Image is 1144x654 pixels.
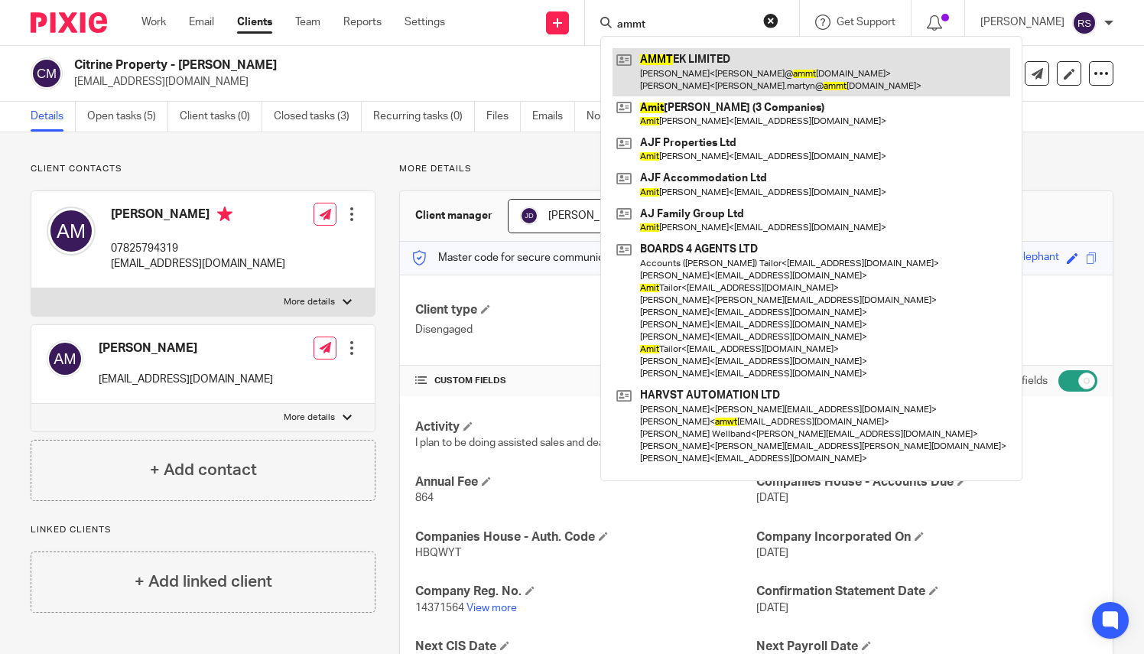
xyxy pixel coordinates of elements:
p: Master code for secure communications and files [411,250,675,265]
h4: Companies House - Auth. Code [415,529,756,545]
h4: Confirmation Statement Date [756,584,1097,600]
a: Notes (0) [587,102,642,132]
span: Get Support [837,17,895,28]
span: [DATE] [756,548,788,558]
h4: Annual Fee [415,474,756,490]
h4: Client type [415,302,756,318]
a: Open tasks (5) [87,102,168,132]
h4: Companies House - Accounts Due [756,474,1097,490]
img: svg%3E [47,207,96,255]
a: Recurring tasks (0) [373,102,475,132]
a: Settings [405,15,445,30]
span: 864 [415,493,434,503]
img: svg%3E [520,207,538,225]
span: HBQWYT [415,548,461,558]
button: Clear [763,13,778,28]
input: Search [616,18,753,32]
p: Disengaged [415,322,756,337]
a: Team [295,15,320,30]
img: Pixie [31,12,107,33]
a: Reports [343,15,382,30]
h4: + Add contact [150,458,257,482]
p: More details [284,296,335,308]
p: [EMAIL_ADDRESS][DOMAIN_NAME] [111,256,285,272]
img: svg%3E [31,57,63,89]
span: 14371564 [415,603,464,613]
img: svg%3E [1072,11,1097,35]
p: More details [284,412,335,424]
a: Closed tasks (3) [274,102,362,132]
a: Client tasks (0) [180,102,262,132]
a: Emails [532,102,575,132]
p: More details [399,163,1113,175]
h2: Citrine Property - [PERSON_NAME] [74,57,739,73]
h4: CUSTOM FIELDS [415,375,756,387]
span: I plan to be doing assisted sales and deal packaging [415,438,658,448]
a: Clients [237,15,272,30]
h4: + Add linked client [135,570,272,594]
h4: Company Incorporated On [756,529,1097,545]
a: Details [31,102,76,132]
h4: Company Reg. No. [415,584,756,600]
p: Linked clients [31,524,375,536]
h4: [PERSON_NAME] [99,340,273,356]
a: Email [189,15,214,30]
span: [DATE] [756,603,788,613]
a: View more [466,603,517,613]
p: Client contacts [31,163,375,175]
p: [EMAIL_ADDRESS][DOMAIN_NAME] [99,372,273,387]
a: Work [141,15,166,30]
span: [DATE] [756,493,788,503]
h4: Activity [415,419,756,435]
a: Files [486,102,521,132]
i: Primary [217,207,232,222]
p: [EMAIL_ADDRESS][DOMAIN_NAME] [74,74,905,89]
img: svg%3E [47,340,83,377]
span: [PERSON_NAME] [548,210,632,221]
h4: [PERSON_NAME] [111,207,285,226]
p: 07825794319 [111,241,285,256]
p: [PERSON_NAME] [980,15,1064,30]
h3: Client manager [415,208,492,223]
